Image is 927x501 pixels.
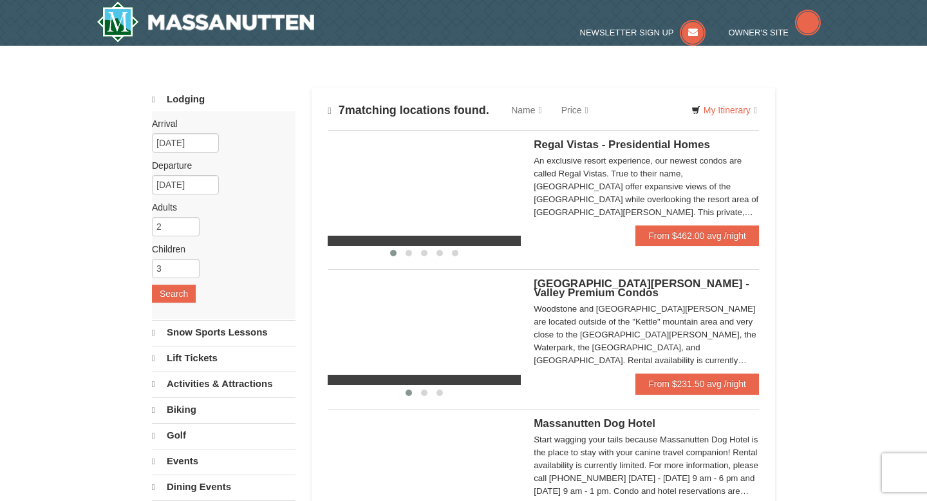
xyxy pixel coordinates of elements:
a: My Itinerary [683,100,765,120]
span: Regal Vistas - Presidential Homes [534,138,710,151]
a: Name [501,97,551,123]
div: An exclusive resort experience, our newest condos are called Regal Vistas. True to their name, [G... [534,155,759,219]
a: Biking [152,397,295,422]
label: Arrival [152,117,286,130]
a: Massanutten Resort [97,1,314,43]
a: Price [552,97,598,123]
a: Snow Sports Lessons [152,320,295,345]
span: Newsletter Sign Up [580,28,674,37]
span: [GEOGRAPHIC_DATA][PERSON_NAME] - Valley Premium Condos [534,278,749,299]
div: Start wagging your tails because Massanutten Dog Hotel is the place to stay with your canine trav... [534,433,759,498]
img: Massanutten Resort Logo [97,1,314,43]
button: Search [152,285,196,303]
a: From $231.50 avg /night [635,373,759,394]
a: Owner's Site [729,28,821,37]
a: From $462.00 avg /night [635,225,759,246]
span: Massanutten Dog Hotel [534,417,655,430]
a: Events [152,449,295,473]
label: Children [152,243,286,256]
label: Departure [152,159,286,172]
a: Golf [152,423,295,448]
div: Woodstone and [GEOGRAPHIC_DATA][PERSON_NAME] are located outside of the "Kettle" mountain area an... [534,303,759,367]
a: Activities & Attractions [152,372,295,396]
a: Lift Tickets [152,346,295,370]
span: Owner's Site [729,28,789,37]
a: Lodging [152,88,295,111]
label: Adults [152,201,286,214]
a: Dining Events [152,475,295,499]
a: Newsletter Sign Up [580,28,706,37]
